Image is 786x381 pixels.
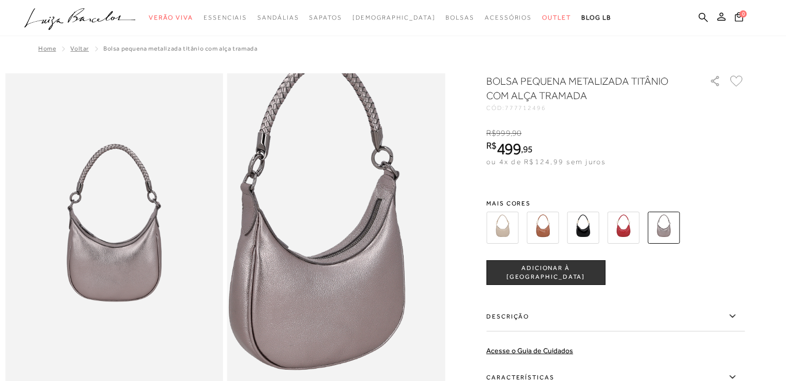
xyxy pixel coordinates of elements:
span: 777712496 [505,104,546,112]
span: 0 [739,10,747,18]
span: Essenciais [204,14,247,21]
span: Verão Viva [149,14,193,21]
span: 95 [523,144,533,154]
span: Sandálias [257,14,299,21]
span: ADICIONAR À [GEOGRAPHIC_DATA] [487,264,605,282]
a: Home [38,45,56,52]
a: Acesse o Guia de Cuidados [486,346,573,355]
a: categoryNavScreenReaderText [309,8,342,27]
span: 90 [512,129,521,138]
img: BOLSA PEQUENA EM COURO VERMELHO PIMENTA COM ALÇA TRAMADA [607,212,639,244]
span: Sapatos [309,14,342,21]
a: BLOG LB [581,8,611,27]
span: Bolsas [445,14,474,21]
button: ADICIONAR À [GEOGRAPHIC_DATA] [486,260,605,285]
i: , [521,145,533,154]
a: categoryNavScreenReaderText [542,8,571,27]
span: 999 [496,129,510,138]
span: 499 [497,139,521,158]
button: 0 [732,11,746,25]
span: BOLSA PEQUENA METALIZADA TITÂNIO COM ALÇA TRAMADA [103,45,257,52]
span: BLOG LB [581,14,611,21]
img: BOLSA PEQUENA EM COURO CARAMELO COM ALÇA TRAMADA [527,212,559,244]
div: CÓD: [486,105,693,111]
span: Acessórios [485,14,532,21]
span: [DEMOGRAPHIC_DATA] [352,14,436,21]
i: R$ [486,141,497,150]
a: categoryNavScreenReaderText [149,8,193,27]
span: Outlet [542,14,571,21]
img: BOLSA PEQUENA EM COURO PERTO COM ALÇA TRAMADA [567,212,599,244]
a: noSubCategoriesText [352,8,436,27]
img: BOLSA PEQUENA EM COURO BEGE NATA COM ALÇA TRAMADA [486,212,518,244]
label: Descrição [486,301,745,331]
i: , [511,129,522,138]
span: ou 4x de R$124,99 sem juros [486,157,606,166]
img: BOLSA PEQUENA METALIZADA TITÂNIO COM ALÇA TRAMADA [648,212,680,244]
a: categoryNavScreenReaderText [257,8,299,27]
a: categoryNavScreenReaderText [485,8,532,27]
i: R$ [486,129,496,138]
h1: BOLSA PEQUENA METALIZADA TITÂNIO COM ALÇA TRAMADA [486,74,680,103]
span: Mais cores [486,200,745,207]
a: Voltar [70,45,89,52]
a: categoryNavScreenReaderText [204,8,247,27]
a: categoryNavScreenReaderText [445,8,474,27]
